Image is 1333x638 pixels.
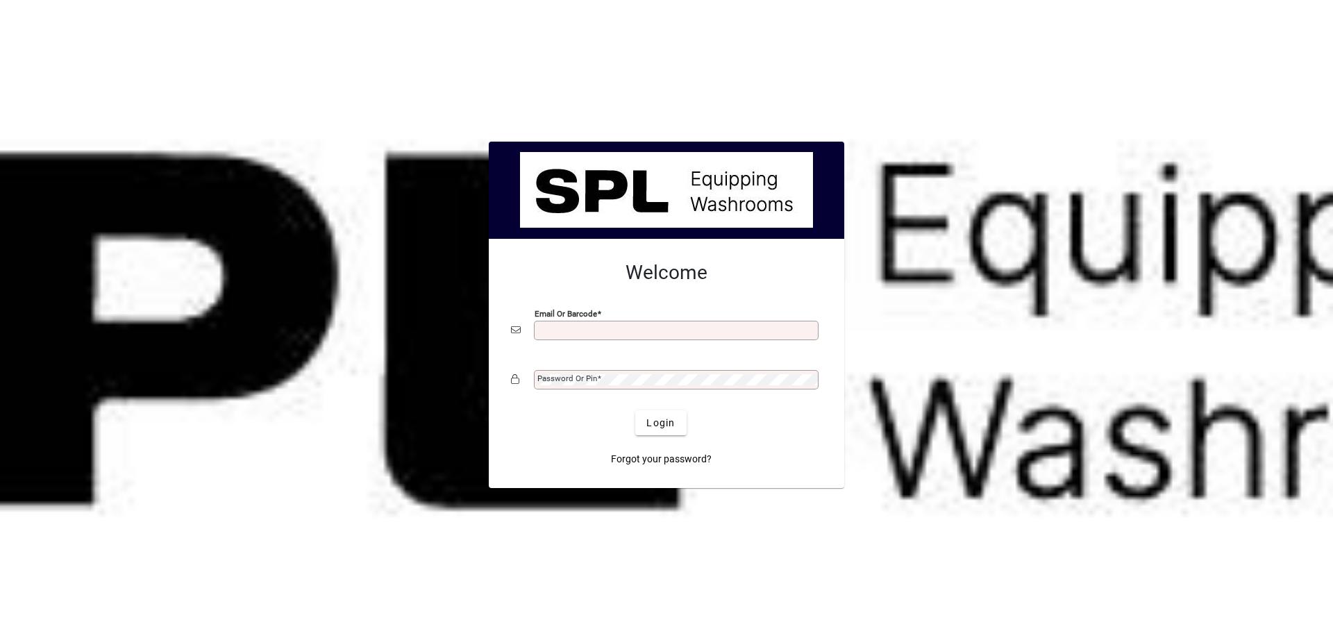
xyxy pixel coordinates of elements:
[635,410,686,435] button: Login
[646,416,675,430] span: Login
[537,373,597,383] mat-label: Password or Pin
[611,452,712,467] span: Forgot your password?
[605,446,717,471] a: Forgot your password?
[511,261,822,285] h2: Welcome
[535,309,597,319] mat-label: Email or Barcode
